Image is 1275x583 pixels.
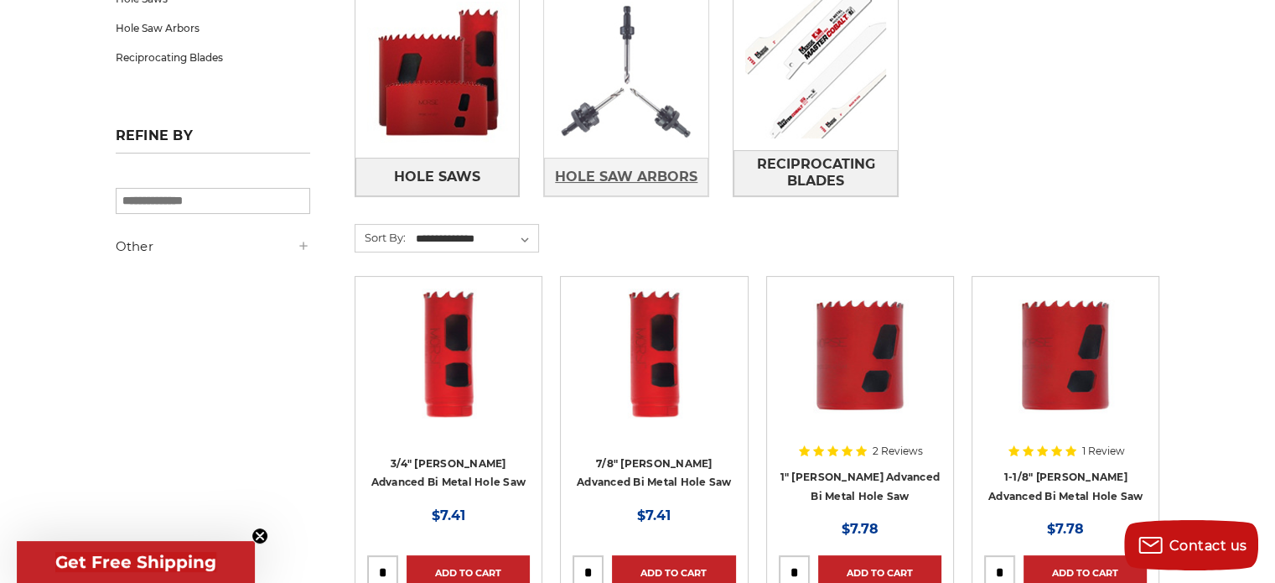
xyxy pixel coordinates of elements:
[394,163,480,191] span: Hole Saws
[544,158,708,195] a: Hole Saw Arbors
[779,289,941,503] a: 1" Morse Advanced Bi Metal Hole Saw
[355,225,406,250] label: Sort By:
[733,150,898,196] a: Reciprocating Blades
[367,289,530,503] a: 3/4" Morse Advanced Bi Metal Hole Saw
[637,508,671,523] span: $7.41
[355,158,520,195] a: Hole Saws
[779,289,941,423] img: 1" Morse Advanced Bi Metal Hole Saw
[432,508,465,523] span: $7.41
[984,289,1147,503] a: 1-1/8" Morse Advanced Bi Metal Hole Saw
[573,289,735,503] a: 7/8" Morse Advanced Bi Metal Hole Saw
[1169,538,1247,554] span: Contact us
[116,128,310,154] h5: Refine by
[17,541,255,583] div: Get Free ShippingClose teaser
[367,289,530,423] img: 3/4" Morse Advanced Bi Metal Hole Saw
[116,43,310,72] a: Reciprocating Blades
[842,521,879,537] span: $7.78
[116,13,310,43] a: Hole Saw Arbors
[984,289,1147,423] img: 1-1/8" Morse Advanced Bi Metal Hole Saw
[413,226,538,252] select: Sort By:
[734,150,897,195] span: Reciprocating Blades
[55,552,216,572] span: Get Free Shipping
[555,163,697,191] span: Hole Saw Arbors
[1124,520,1258,570] button: Contact us
[251,528,268,544] button: Close teaser
[573,289,735,423] img: 7/8" Morse Advanced Bi Metal Hole Saw
[1047,521,1084,537] span: $7.78
[116,237,310,257] h5: Other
